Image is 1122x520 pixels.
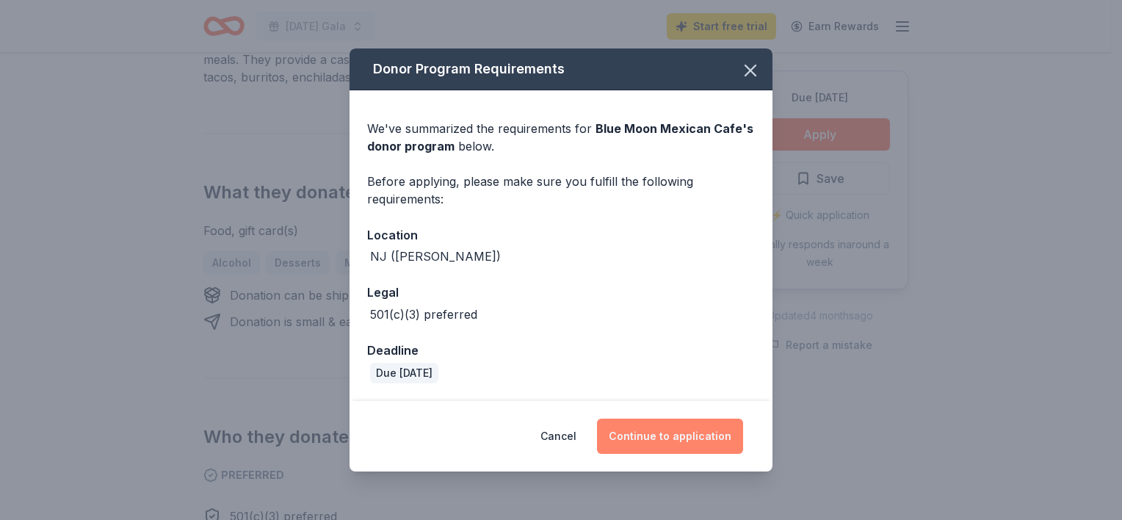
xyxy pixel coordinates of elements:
div: Due [DATE] [370,363,438,383]
div: Before applying, please make sure you fulfill the following requirements: [367,173,755,208]
div: Deadline [367,341,755,360]
div: NJ ([PERSON_NAME]) [370,248,501,265]
button: Cancel [540,419,576,454]
div: Donor Program Requirements [350,48,772,90]
div: Legal [367,283,755,302]
div: 501(c)(3) preferred [370,306,477,323]
button: Continue to application [597,419,743,454]
div: Location [367,225,755,245]
div: We've summarized the requirements for below. [367,120,755,155]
